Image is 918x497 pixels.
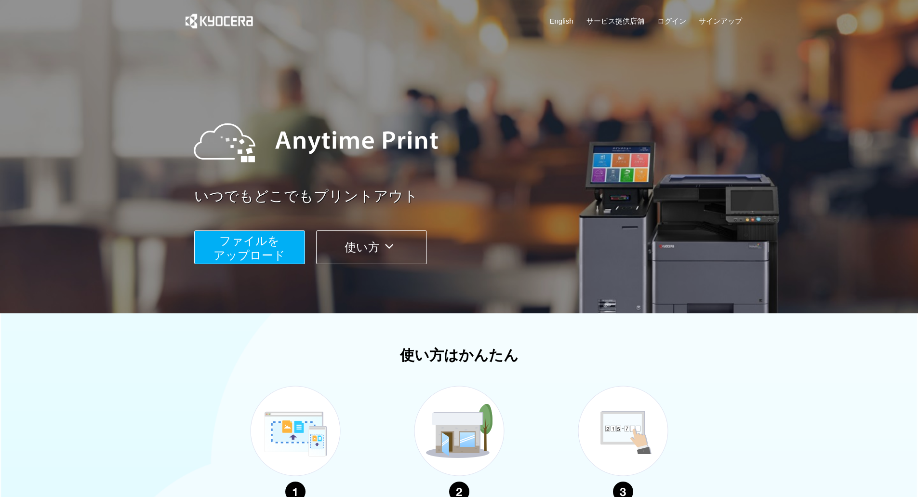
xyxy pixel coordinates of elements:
[194,230,305,264] button: ファイルを​​アップロード
[657,16,686,26] a: ログイン
[699,16,742,26] a: サインアップ
[194,186,748,207] a: いつでもどこでもプリントアウト
[586,16,644,26] a: サービス提供店舗
[316,230,427,264] button: 使い方
[550,16,573,26] a: English
[213,234,285,262] span: ファイルを ​​アップロード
